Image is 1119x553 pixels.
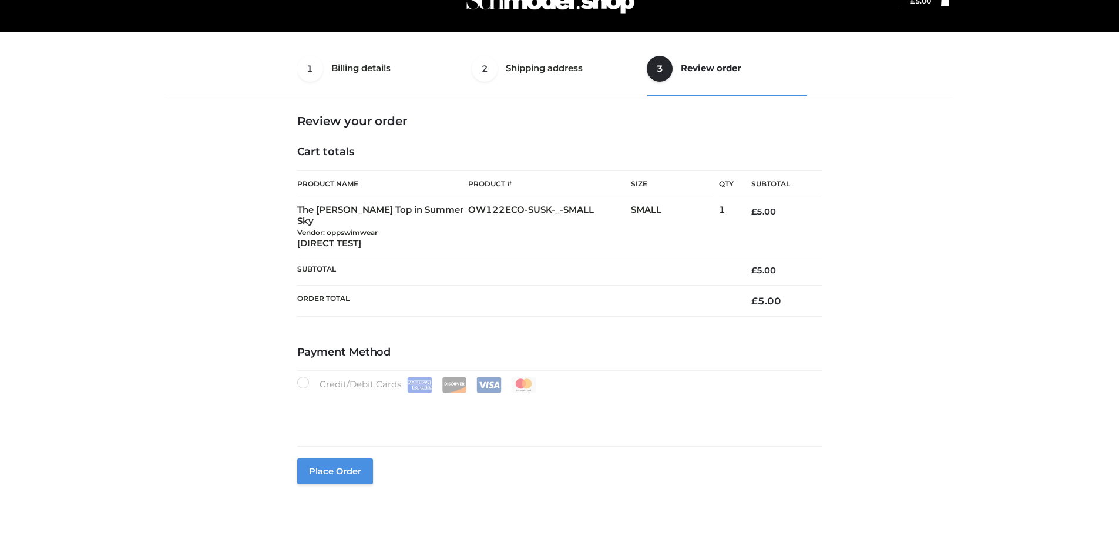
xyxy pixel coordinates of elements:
img: Mastercard [511,377,536,393]
bdi: 5.00 [751,295,781,307]
td: The [PERSON_NAME] Top in Summer Sky [DIRECT TEST] [297,197,469,256]
th: Product # [468,170,631,197]
span: £ [751,206,757,217]
td: OW122ECO-SUSK-_-SMALL [468,197,631,256]
th: Subtotal [297,256,734,285]
h4: Payment Method [297,346,822,359]
th: Subtotal [734,171,822,197]
label: Credit/Debit Cards [297,377,537,393]
td: 1 [719,197,734,256]
button: Place order [297,458,373,484]
bdi: 5.00 [751,206,776,217]
th: Order Total [297,285,734,316]
img: Visa [476,377,502,393]
th: Qty [719,170,734,197]
h3: Review your order [297,114,822,128]
span: £ [751,295,758,307]
th: Product Name [297,170,469,197]
span: £ [751,265,757,276]
iframe: Secure payment input frame [295,390,820,433]
h4: Cart totals [297,146,822,159]
bdi: 5.00 [751,265,776,276]
img: Discover [442,377,467,393]
img: Amex [407,377,432,393]
small: Vendor: oppswimwear [297,228,378,237]
th: Size [631,171,713,197]
td: SMALL [631,197,719,256]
